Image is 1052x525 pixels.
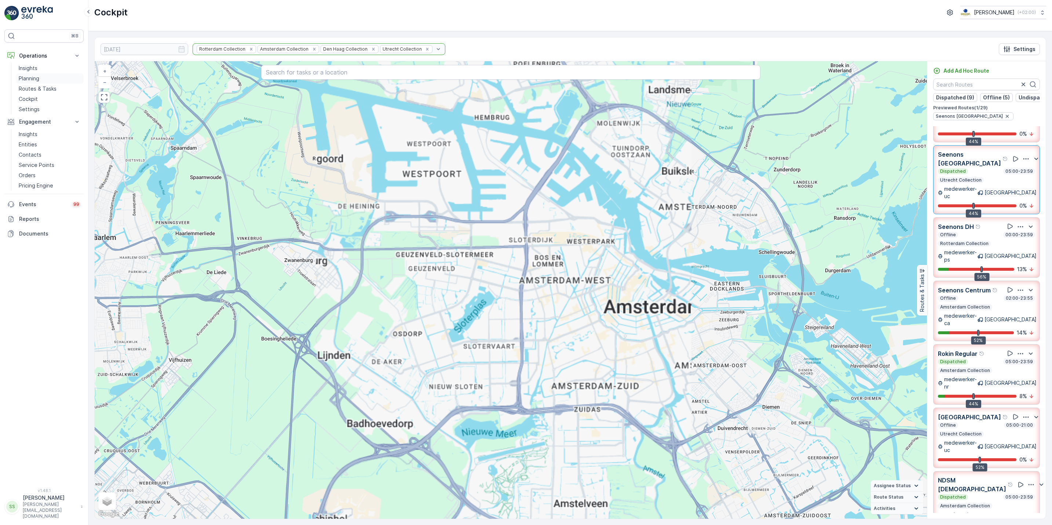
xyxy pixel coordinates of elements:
p: Contacts [19,151,41,158]
div: Help Tooltip Icon [1002,414,1008,420]
a: Service Points [16,160,84,170]
p: 0 % [1019,456,1027,463]
p: Dispatched [939,359,967,365]
p: Seenons Centrum [938,286,991,295]
p: NDSM [DEMOGRAPHIC_DATA] [938,476,1006,493]
a: Insights [16,63,84,73]
p: Routes & Tasks [918,274,926,312]
p: Pricing Engine [19,182,53,189]
p: Planning [19,75,39,82]
p: 0 % [1019,202,1027,209]
p: 02:00-23:55 [1005,295,1034,301]
p: 00:00-23:59 [1005,232,1034,238]
p: medewerker-ca [944,312,978,327]
p: [GEOGRAPHIC_DATA] [985,189,1037,196]
img: logo_light-DOdMpM7g.png [21,6,53,21]
a: Open this area in Google Maps (opens a new window) [96,509,121,519]
p: Seenons [GEOGRAPHIC_DATA] [938,150,1001,168]
p: Settings [19,106,40,113]
span: Assignee Status [874,483,911,489]
p: 0 % [1019,130,1027,138]
div: SS [6,501,18,513]
p: Cockpit [19,95,38,103]
p: [PERSON_NAME] [974,9,1015,16]
p: 05:00-23:59 [1005,359,1034,365]
a: Cockpit [16,94,84,104]
p: Operations [19,52,69,59]
p: Rotterdam Collection [939,241,989,247]
p: Events [19,201,67,208]
a: Entities [16,139,84,150]
a: Settings [16,104,84,114]
div: 56% [974,273,989,281]
p: [GEOGRAPHIC_DATA] [938,413,1001,422]
p: 14 % [1017,329,1027,336]
p: Dispatched (9) [936,94,974,101]
p: ( +02:00 ) [1018,10,1036,15]
button: Dispatched (9) [933,93,977,102]
button: Engagement [4,114,84,129]
p: Offline [939,295,957,301]
a: Reports [4,212,84,226]
p: ⌘B [71,33,78,39]
p: 13 % [1017,266,1027,273]
p: Settings [1013,45,1035,53]
input: Search for tasks or a location [261,65,760,80]
div: 52% [971,336,986,344]
summary: Activities [871,503,923,514]
a: Layers [99,493,115,509]
p: medewerker-uc [944,439,978,454]
p: Utrecht Collection [939,431,982,437]
input: Search Routes [933,79,1040,90]
button: Offline (5) [980,93,1013,102]
span: Seenons [GEOGRAPHIC_DATA] [936,113,1003,119]
p: 05:00-21:00 [1005,422,1034,428]
button: [PERSON_NAME](+02:00) [960,6,1046,19]
p: Insights [19,131,37,138]
p: Seenons DH [938,222,974,231]
p: Offline (5) [983,94,1010,101]
p: [PERSON_NAME][EMAIL_ADDRESS][DOMAIN_NAME] [23,502,77,519]
a: Zoom Out [99,77,110,88]
button: Settings [999,43,1040,55]
div: Help Tooltip Icon [975,224,981,230]
div: Help Tooltip Icon [1008,482,1013,488]
p: Offline [939,422,957,428]
p: Previewed Routes ( 1 / 29 ) [933,105,1040,111]
p: Add Ad Hoc Route [943,67,989,74]
p: 99 [73,201,79,207]
p: Routes & Tasks [19,85,56,92]
p: 05:00-23:59 [1005,168,1034,174]
span: − [103,79,107,85]
p: medewerker-uc [944,185,978,200]
p: Orders [19,172,36,179]
p: 05:00-23:59 [1005,494,1034,500]
p: Rokin Regular [938,349,978,358]
p: [GEOGRAPHIC_DATA] [985,379,1037,387]
span: Activities [874,506,895,511]
a: Zoom In [99,66,110,77]
p: Engagement [19,118,69,125]
p: Offline [939,232,957,238]
p: Dispatched [939,168,967,174]
img: basis-logo_rgb2x.png [960,8,971,17]
button: SS[PERSON_NAME][PERSON_NAME][EMAIL_ADDRESS][DOMAIN_NAME] [4,494,84,519]
p: Utrecht Collection [939,177,982,183]
a: Orders [16,170,84,181]
p: Dispatched [939,494,967,500]
span: v 1.48.1 [4,488,84,493]
summary: Route Status [871,492,923,503]
span: Route Status [874,494,903,500]
p: Cockpit [94,7,128,18]
a: Add Ad Hoc Route [933,67,989,74]
p: Service Points [19,161,54,169]
input: dd/mm/yyyy [101,43,188,55]
button: Operations [4,48,84,63]
a: Contacts [16,150,84,160]
p: [PERSON_NAME] [23,494,77,502]
a: Planning [16,73,84,84]
p: Amsterdam Collection [939,304,991,310]
span: + [103,68,106,74]
p: Reports [19,215,81,223]
p: Documents [19,230,81,237]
